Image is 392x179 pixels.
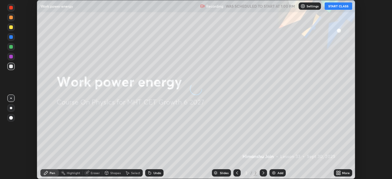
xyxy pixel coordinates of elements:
img: add-slide-button [271,170,276,175]
img: recording.375f2c34.svg [200,4,205,9]
div: Highlight [67,171,80,174]
img: class-settings-icons [300,4,305,9]
div: Undo [153,171,161,174]
div: Slides [220,171,228,174]
p: Recording [206,4,223,9]
div: More [342,171,350,174]
div: / [251,171,252,175]
div: Select [131,171,140,174]
div: Eraser [91,171,100,174]
div: Shapes [110,171,121,174]
div: Pen [50,171,55,174]
div: 2 [243,171,249,175]
p: Settings [307,5,318,8]
button: START CLASS [325,2,352,10]
div: Add [277,171,283,174]
h5: WAS SCHEDULED TO START AT 1:00 PM [226,3,295,9]
div: 2 [254,170,257,176]
p: Work power energy [40,4,73,9]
